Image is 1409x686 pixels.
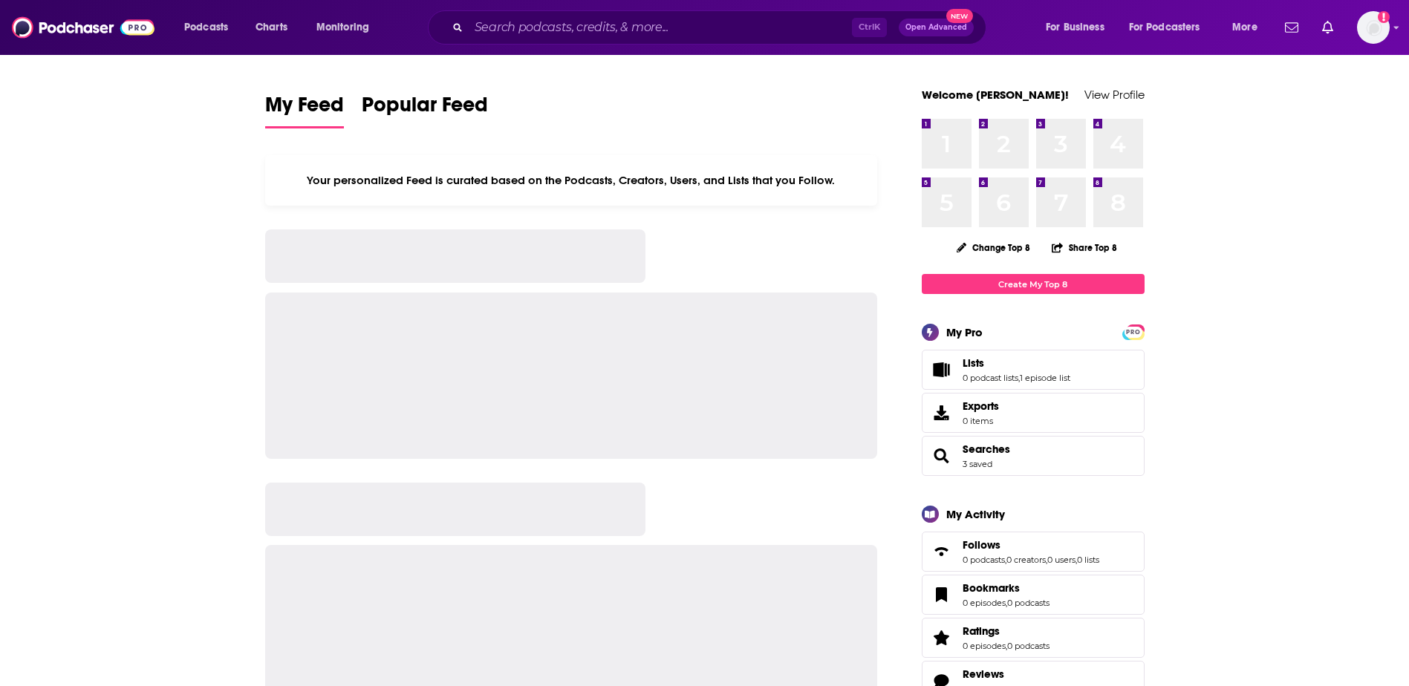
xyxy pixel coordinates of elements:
[1378,11,1390,23] svg: Add a profile image
[963,581,1020,595] span: Bookmarks
[922,393,1145,433] a: Exports
[1357,11,1390,44] button: Show profile menu
[1035,16,1123,39] button: open menu
[927,402,957,423] span: Exports
[1222,16,1276,39] button: open menu
[948,238,1040,257] button: Change Top 8
[265,155,878,206] div: Your personalized Feed is curated based on the Podcasts, Creators, Users, and Lists that you Follow.
[1006,641,1007,651] span: ,
[946,325,983,339] div: My Pro
[963,442,1010,456] a: Searches
[963,399,999,413] span: Exports
[306,16,388,39] button: open menu
[1046,555,1047,565] span: ,
[922,350,1145,390] span: Lists
[316,17,369,38] span: Monitoring
[963,555,1005,565] a: 0 podcasts
[469,16,852,39] input: Search podcasts, credits, & more...
[963,416,999,426] span: 0 items
[946,9,973,23] span: New
[1005,555,1006,565] span: ,
[1006,598,1007,608] span: ,
[265,92,344,126] span: My Feed
[1279,15,1304,40] a: Show notifications dropdown
[963,667,1004,681] span: Reviews
[927,627,957,648] a: Ratings
[963,356,984,370] span: Lists
[362,92,488,126] span: Popular Feed
[852,18,887,37] span: Ctrl K
[1119,16,1222,39] button: open menu
[927,584,957,605] a: Bookmarks
[1077,555,1099,565] a: 0 lists
[12,13,154,42] img: Podchaser - Follow, Share and Rate Podcasts
[963,667,1050,681] a: Reviews
[1129,17,1200,38] span: For Podcasters
[922,532,1145,572] span: Follows
[1047,555,1076,565] a: 0 users
[1046,17,1104,38] span: For Business
[922,274,1145,294] a: Create My Top 8
[184,17,228,38] span: Podcasts
[922,436,1145,476] span: Searches
[946,507,1005,521] div: My Activity
[256,17,287,38] span: Charts
[963,581,1050,595] a: Bookmarks
[1020,373,1070,383] a: 1 episode list
[362,92,488,128] a: Popular Feed
[963,459,992,469] a: 3 saved
[442,10,1000,45] div: Search podcasts, credits, & more...
[1007,641,1050,651] a: 0 podcasts
[1232,17,1257,38] span: More
[963,356,1070,370] a: Lists
[1007,598,1050,608] a: 0 podcasts
[1125,326,1142,337] a: PRO
[963,624,1000,638] span: Ratings
[963,598,1006,608] a: 0 episodes
[905,24,967,31] span: Open Advanced
[922,618,1145,658] span: Ratings
[1018,373,1020,383] span: ,
[246,16,296,39] a: Charts
[1006,555,1046,565] a: 0 creators
[265,92,344,128] a: My Feed
[174,16,247,39] button: open menu
[927,359,957,380] a: Lists
[963,373,1018,383] a: 0 podcast lists
[899,19,974,36] button: Open AdvancedNew
[1084,88,1145,102] a: View Profile
[927,445,957,466] a: Searches
[963,641,1006,651] a: 0 episodes
[1125,327,1142,338] span: PRO
[963,538,1000,552] span: Follows
[1316,15,1339,40] a: Show notifications dropdown
[1076,555,1077,565] span: ,
[1357,11,1390,44] img: User Profile
[922,88,1069,102] a: Welcome [PERSON_NAME]!
[922,575,1145,615] span: Bookmarks
[1357,11,1390,44] span: Logged in as WE_Broadcast
[1051,233,1118,262] button: Share Top 8
[963,624,1050,638] a: Ratings
[927,541,957,562] a: Follows
[963,538,1099,552] a: Follows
